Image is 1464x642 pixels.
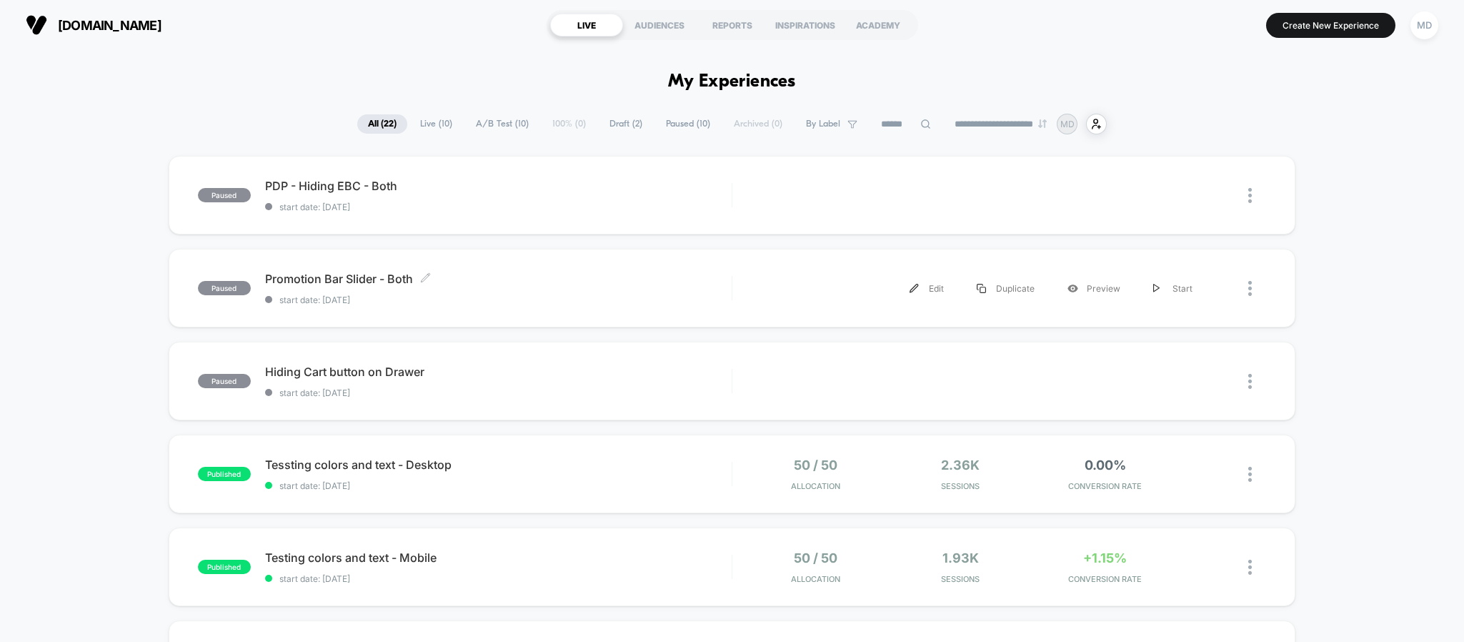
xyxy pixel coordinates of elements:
[1083,550,1127,566] span: +1.15%
[198,467,251,481] span: published
[198,281,251,295] span: paused
[198,188,251,202] span: paused
[265,550,732,565] span: Testing colors and text - Mobile
[265,480,732,491] span: start date: [DATE]
[465,114,539,134] span: A/B Test ( 10 )
[1051,272,1137,305] div: Preview
[265,573,732,584] span: start date: [DATE]
[942,550,979,566] span: 1.93k
[550,14,623,36] div: LIVE
[910,284,919,293] img: menu
[892,574,1030,584] span: Sessions
[960,272,1051,305] div: Duplicate
[198,560,251,574] span: published
[1153,284,1160,293] img: menu
[265,387,732,398] span: start date: [DATE]
[1085,458,1126,473] span: 0.00%
[21,14,166,36] button: [DOMAIN_NAME]
[892,481,1030,491] span: Sessions
[1060,119,1075,129] p: MD
[1248,560,1252,575] img: close
[599,114,653,134] span: Draft ( 2 )
[265,365,732,379] span: Hiding Cart button on Drawer
[791,481,840,491] span: Allocation
[1248,467,1252,482] img: close
[1248,188,1252,203] img: close
[655,114,721,134] span: Paused ( 10 )
[409,114,463,134] span: Live ( 10 )
[842,14,915,36] div: ACADEMY
[198,374,251,388] span: paused
[26,14,47,36] img: Visually logo
[791,574,840,584] span: Allocation
[265,179,732,193] span: PDP - Hiding EBC - Both
[794,458,837,473] span: 50 / 50
[769,14,842,36] div: INSPIRATIONS
[1248,281,1252,296] img: close
[806,119,840,129] span: By Label
[58,18,161,33] span: [DOMAIN_NAME]
[794,550,837,566] span: 50 / 50
[265,295,732,305] span: start date: [DATE]
[668,71,796,92] h1: My Experiences
[265,272,732,286] span: Promotion Bar Slider - Both
[1038,119,1047,128] img: end
[1137,272,1209,305] div: Start
[1406,11,1443,40] button: MD
[1410,11,1438,39] div: MD
[696,14,769,36] div: REPORTS
[623,14,696,36] div: AUDIENCES
[893,272,960,305] div: Edit
[1036,574,1174,584] span: CONVERSION RATE
[1266,13,1395,38] button: Create New Experience
[265,458,732,472] span: Tessting colors and text - Desktop
[1036,481,1174,491] span: CONVERSION RATE
[265,202,732,212] span: start date: [DATE]
[1248,374,1252,389] img: close
[941,458,980,473] span: 2.36k
[357,114,407,134] span: All ( 22 )
[977,284,986,293] img: menu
